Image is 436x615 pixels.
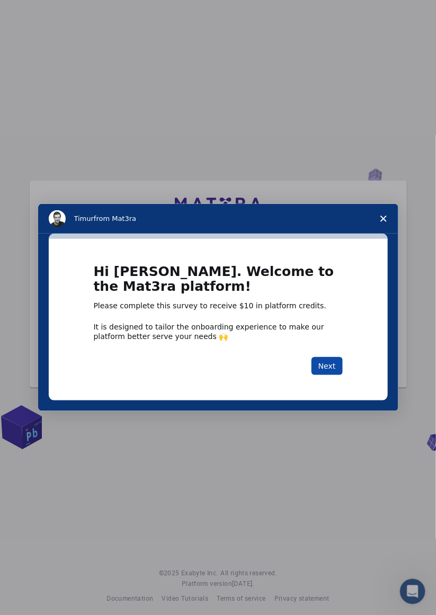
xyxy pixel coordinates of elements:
span: Close survey [369,204,398,234]
button: Next [312,357,343,375]
div: It is designed to tailor the onboarding experience to make our platform better serve your needs 🙌 [94,322,343,341]
img: Profile image for Timur [49,210,66,227]
h1: Hi [PERSON_NAME]. Welcome to the Mat3ra platform! [94,264,343,301]
div: Please complete this survey to receive $10 in platform credits. [94,301,343,311]
span: Timur [74,215,94,222]
span: Assistenza [19,7,69,17]
span: from Mat3ra [94,215,136,222]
